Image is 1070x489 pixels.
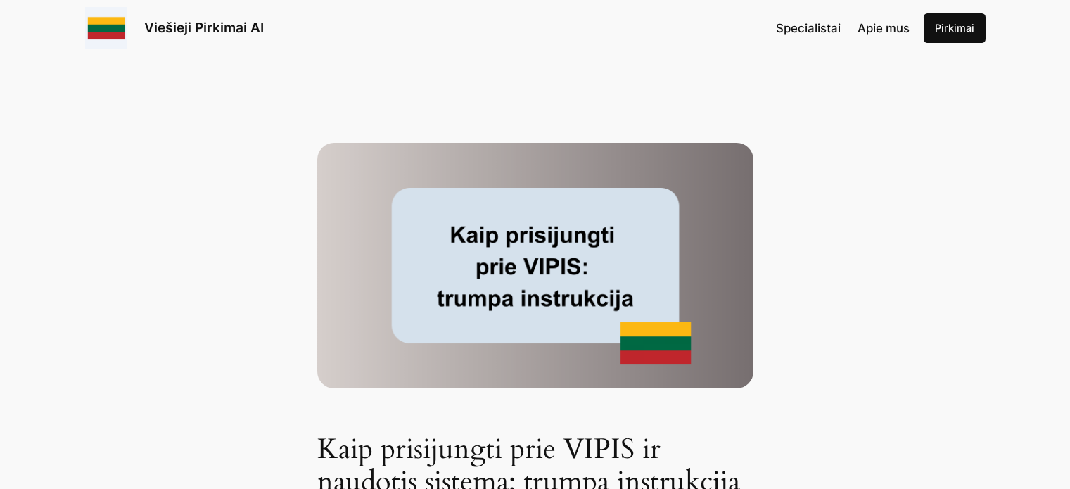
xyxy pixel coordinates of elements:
[776,19,841,37] a: Specialistai
[85,7,127,49] img: Viešieji pirkimai logo
[858,19,910,37] a: Apie mus
[144,19,264,36] a: Viešieji Pirkimai AI
[858,21,910,35] span: Apie mus
[776,19,910,37] nav: Navigation
[776,21,841,35] span: Specialistai
[924,13,986,43] a: Pirkimai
